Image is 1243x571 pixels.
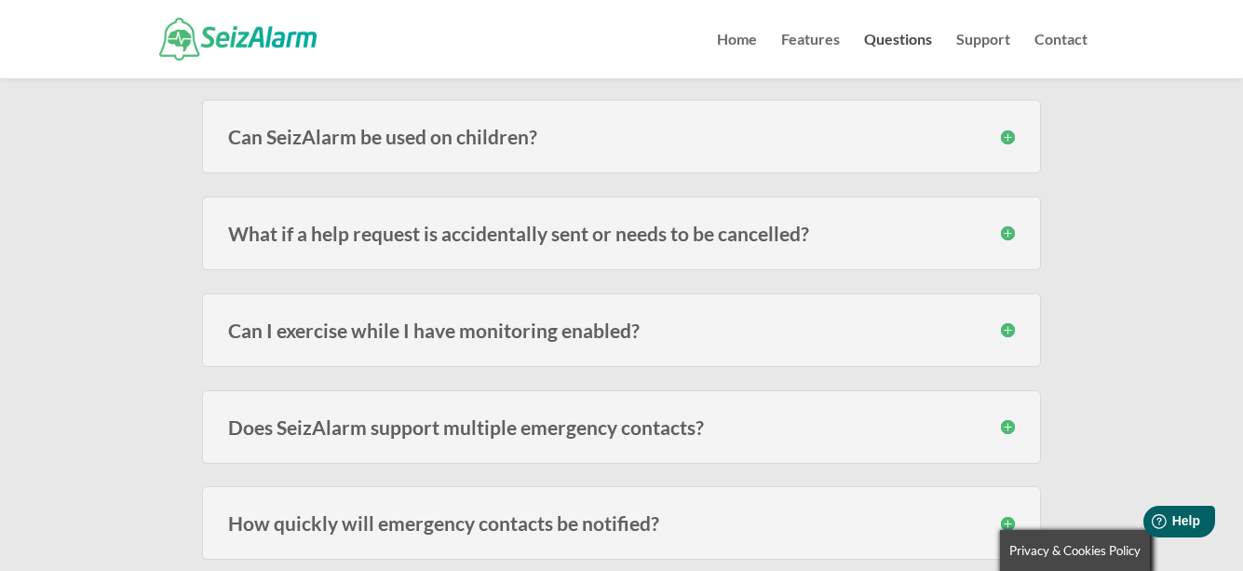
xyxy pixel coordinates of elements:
h3: Does SeizAlarm support multiple emergency contacts? [228,417,1015,437]
a: Features [781,33,840,78]
a: Home [717,33,757,78]
h3: What if a help request is accidentally sent or needs to be cancelled? [228,224,1015,243]
span: Privacy & Cookies Policy [1009,543,1141,558]
img: SeizAlarm [159,18,317,60]
h3: How quickly will emergency contacts be notified? [228,513,1015,533]
a: Questions [864,33,932,78]
a: Support [956,33,1010,78]
iframe: Help widget launcher [1077,498,1223,551]
h3: Can I exercise while I have monitoring enabled? [228,320,1015,340]
h3: Can SeizAlarm be used on children? [228,127,1015,146]
a: Contact [1034,33,1088,78]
